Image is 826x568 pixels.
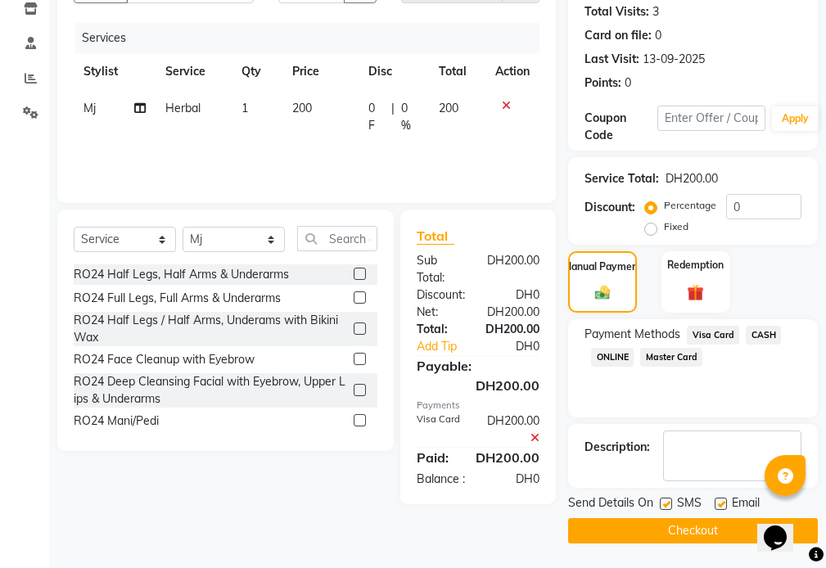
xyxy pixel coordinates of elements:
div: DH200.00 [475,304,552,321]
span: ONLINE [591,348,634,367]
div: 3 [652,3,659,20]
div: DH200.00 [475,252,552,286]
div: Coupon Code [585,110,657,144]
div: 0 [625,74,631,92]
div: Paid: [404,448,463,467]
div: Services [75,23,552,53]
span: Master Card [640,348,702,367]
th: Qty [232,53,282,90]
span: SMS [677,494,702,515]
div: RO24 Face Cleanup with Eyebrow [74,351,255,368]
div: Discount: [585,199,635,216]
div: Payments [417,399,539,412]
span: 1 [241,101,248,115]
button: Apply [772,106,819,131]
a: Add Tip [404,338,490,355]
span: | [391,100,395,134]
label: Redemption [667,258,724,273]
span: Email [732,494,760,515]
span: 200 [292,101,312,115]
div: RO24 Half Legs, Half Arms & Underarms [74,266,289,283]
span: Herbal [165,101,201,115]
div: Total Visits: [585,3,649,20]
span: 200 [439,101,458,115]
div: 0 [655,27,661,44]
div: Card on file: [585,27,652,44]
div: Description: [585,439,650,456]
div: Last Visit: [585,51,639,68]
div: DH200.00 [473,321,552,338]
input: Search or Scan [297,226,377,251]
th: Stylist [74,53,156,90]
input: Enter Offer / Coupon Code [657,106,765,131]
div: DH0 [490,338,552,355]
div: DH200.00 [463,448,552,467]
div: Visa Card [404,412,475,447]
span: CASH [746,326,781,345]
div: Sub Total: [404,252,475,286]
div: 13-09-2025 [643,51,705,68]
div: Service Total: [585,170,659,187]
label: Manual Payment [563,259,642,274]
span: Send Details On [568,494,653,515]
th: Total [429,53,485,90]
span: Payment Methods [585,326,680,343]
span: Visa Card [687,326,739,345]
button: Checkout [568,518,818,543]
div: Discount: [404,286,478,304]
th: Disc [359,53,429,90]
th: Price [282,53,359,90]
div: DH0 [478,286,552,304]
label: Percentage [664,198,716,213]
img: _cash.svg [590,284,615,301]
iframe: chat widget [757,503,810,552]
span: Mj [84,101,96,115]
span: 0 % [401,100,420,134]
label: Fixed [664,219,688,234]
div: DH0 [478,471,552,488]
div: Net: [404,304,475,321]
div: Total: [404,321,473,338]
span: 0 F [368,100,384,134]
div: DH200.00 [475,412,552,447]
th: Action [485,53,539,90]
div: RO24 Full Legs, Full Arms & Underarms [74,290,281,307]
div: RO24 Half Legs / Half Arms, Underams with Bikini Wax [74,312,347,346]
div: RO24 Mani/Pedi [74,412,159,430]
div: Payable: [404,356,552,376]
th: Service [156,53,232,90]
div: Balance : [404,471,478,488]
div: Points: [585,74,621,92]
div: RO24 Deep Cleansing Facial with Eyebrow, Upper Lips & Underarms [74,373,347,408]
span: Total [417,228,454,245]
img: _gift.svg [682,282,709,303]
div: DH200.00 [404,376,552,395]
div: DH200.00 [666,170,718,187]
